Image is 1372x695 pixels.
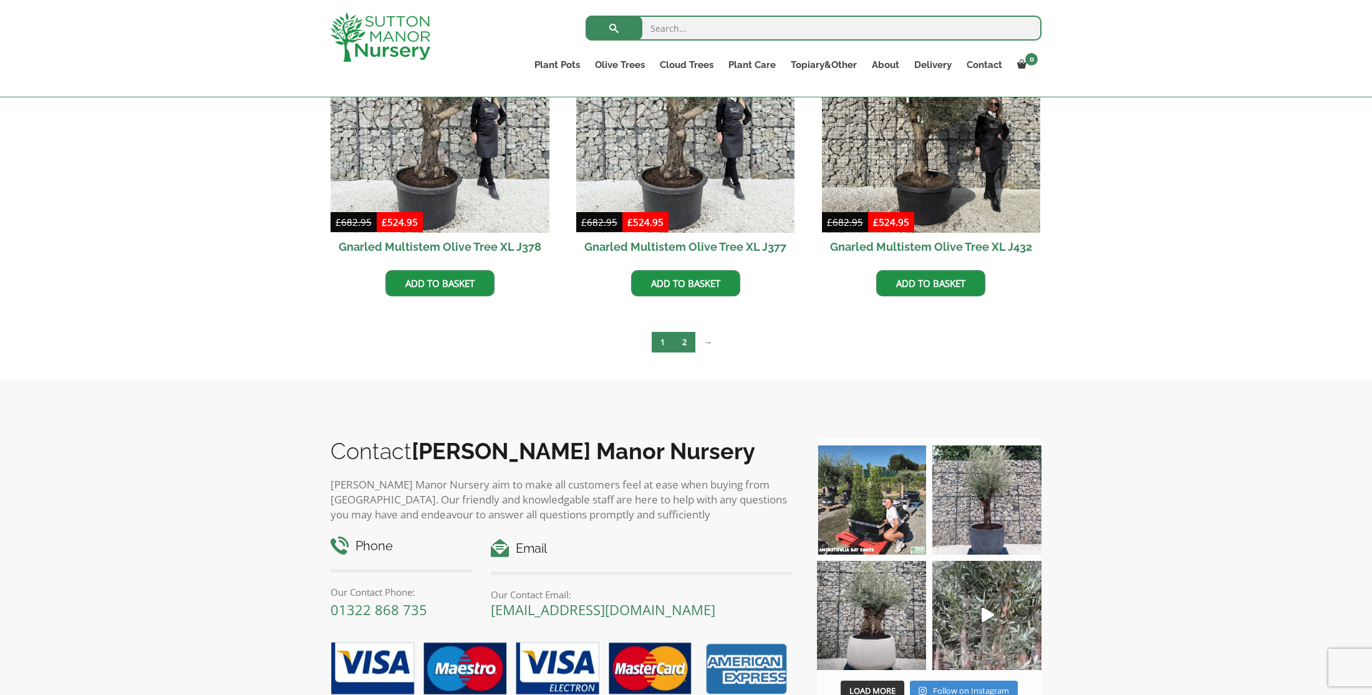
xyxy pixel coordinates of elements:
[576,233,795,261] h2: Gnarled Multistem Olive Tree XL J377
[827,216,863,228] bdi: 682.95
[576,14,795,233] img: Gnarled Multistem Olive Tree XL J377
[581,216,587,228] span: £
[822,14,1041,233] img: Gnarled Multistem Olive Tree XL J432
[331,14,549,233] img: Gnarled Multistem Olive Tree XL J378
[385,270,495,296] a: Add to basket: “Gnarled Multistem Olive Tree XL J378”
[721,56,783,74] a: Plant Care
[652,56,721,74] a: Cloud Trees
[331,14,549,261] a: Sale! Gnarled Multistem Olive Tree XL J378
[932,561,1041,670] img: New arrivals Monday morning of beautiful olive trees 🤩🤩 The weather is beautiful this summer, gre...
[331,537,472,556] h4: Phone
[491,587,792,602] p: Our Contact Email:
[817,445,926,555] img: Our elegant & picturesque Angustifolia Cones are an exquisite addition to your Bay Tree collectio...
[331,233,549,261] h2: Gnarled Multistem Olive Tree XL J378
[982,608,994,622] svg: Play
[331,438,792,464] h2: Contact
[331,585,472,600] p: Our Contact Phone:
[959,56,1010,74] a: Contact
[331,12,430,62] img: logo
[695,332,721,352] a: →
[1010,56,1041,74] a: 0
[491,600,715,619] a: [EMAIL_ADDRESS][DOMAIN_NAME]
[382,216,418,228] bdi: 524.95
[783,56,864,74] a: Topiary&Other
[873,216,909,228] bdi: 524.95
[336,216,341,228] span: £
[822,14,1041,261] a: Sale! Gnarled Multistem Olive Tree XL J432
[576,14,795,261] a: Sale! Gnarled Multistem Olive Tree XL J377
[1025,53,1038,66] span: 0
[331,600,427,619] a: 01322 868 735
[336,216,372,228] bdi: 682.95
[491,539,792,558] h4: Email
[587,56,652,74] a: Olive Trees
[527,56,587,74] a: Plant Pots
[586,16,1041,41] input: Search...
[627,216,664,228] bdi: 524.95
[627,216,633,228] span: £
[864,56,907,74] a: About
[631,270,740,296] a: Add to basket: “Gnarled Multistem Olive Tree XL J377”
[412,438,755,464] b: [PERSON_NAME] Manor Nursery
[827,216,833,228] span: £
[932,445,1041,555] img: A beautiful multi-stem Spanish Olive tree potted in our luxurious fibre clay pots 😍😍
[652,332,674,352] span: Page 1
[876,270,985,296] a: Add to basket: “Gnarled Multistem Olive Tree XL J432”
[382,216,387,228] span: £
[331,477,792,522] p: [PERSON_NAME] Manor Nursery aim to make all customers feel at ease when buying from [GEOGRAPHIC_D...
[674,332,695,352] a: Page 2
[822,233,1041,261] h2: Gnarled Multistem Olive Tree XL J432
[817,561,926,670] img: Check out this beauty we potted at our nursery today ❤️‍🔥 A huge, ancient gnarled Olive tree plan...
[932,561,1041,670] a: Play
[581,216,617,228] bdi: 682.95
[331,331,1041,357] nav: Product Pagination
[907,56,959,74] a: Delivery
[873,216,879,228] span: £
